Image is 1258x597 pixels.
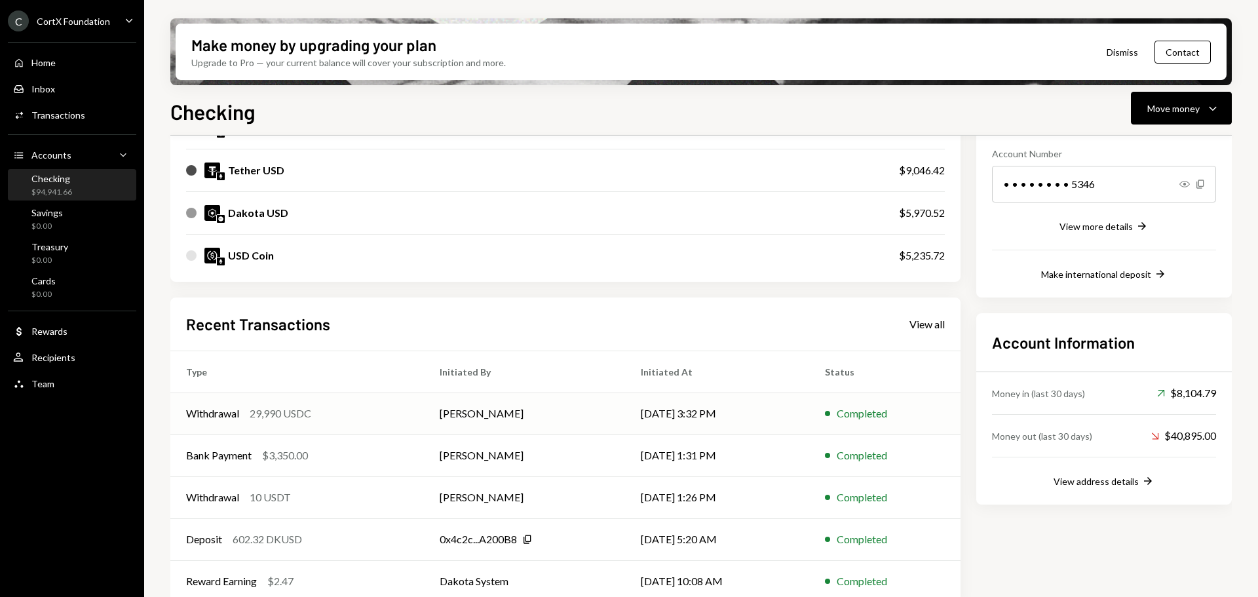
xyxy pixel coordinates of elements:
div: Rewards [31,326,67,337]
img: ethereum-mainnet [217,258,225,265]
div: Completed [837,406,887,421]
div: 602.32 DKUSD [233,531,302,547]
div: Inbox [31,83,55,94]
div: $0.00 [31,289,56,300]
div: Transactions [31,109,85,121]
div: Completed [837,531,887,547]
td: [DATE] 5:20 AM [625,518,809,560]
div: CortX Foundation [37,16,110,27]
div: Make money by upgrading your plan [191,34,436,56]
img: ethereum-mainnet [217,172,225,180]
div: $40,895.00 [1151,428,1216,444]
h2: Account Information [992,332,1216,353]
div: Withdrawal [186,406,239,421]
div: $94,941.66 [31,187,72,198]
div: Completed [837,573,887,589]
div: Move money [1147,102,1200,115]
div: $0.00 [31,255,68,266]
div: • • • • • • • • 5346 [992,166,1216,202]
td: [PERSON_NAME] [424,393,626,434]
td: [DATE] 1:31 PM [625,434,809,476]
img: base-mainnet [217,215,225,223]
a: Recipients [8,345,136,369]
a: View all [909,317,945,331]
button: Contact [1154,41,1211,64]
div: USD Coin [228,248,274,263]
div: Deposit [186,531,222,547]
div: Checking [31,173,72,184]
div: View more details [1059,221,1133,232]
a: Accounts [8,143,136,166]
button: Move money [1131,92,1232,125]
a: Treasury$0.00 [8,237,136,269]
td: [PERSON_NAME] [424,476,626,518]
a: Checking$94,941.66 [8,169,136,201]
div: Treasury [31,241,68,252]
div: C [8,10,29,31]
img: USDT [204,163,220,178]
div: Tether USD [228,163,284,178]
div: Upgrade to Pro — your current balance will cover your subscription and more. [191,56,506,69]
div: 29,990 USDC [250,406,311,421]
th: Status [809,351,961,393]
div: Reward Earning [186,573,257,589]
button: Dismiss [1090,37,1154,67]
div: Account Number [992,147,1216,161]
div: 0x4c2c...A200B8 [440,531,517,547]
div: Completed [837,490,887,505]
div: $9,046.42 [899,163,945,178]
div: Money out (last 30 days) [992,429,1092,443]
td: [DATE] 3:32 PM [625,393,809,434]
div: Bank Payment [186,448,252,463]
th: Type [170,351,424,393]
img: USDC [204,248,220,263]
a: Team [8,372,136,395]
button: Make international deposit [1041,267,1167,282]
div: $5,970.52 [899,205,945,221]
div: Savings [31,207,63,218]
h2: Recent Transactions [186,313,330,335]
div: $2.47 [267,573,294,589]
div: Home [31,57,56,68]
div: View all [909,318,945,331]
th: Initiated At [625,351,809,393]
td: [PERSON_NAME] [424,434,626,476]
div: Team [31,378,54,389]
button: View more details [1059,220,1149,234]
a: Cards$0.00 [8,271,136,303]
div: $0.00 [31,221,63,232]
a: Rewards [8,319,136,343]
div: Make international deposit [1041,269,1151,280]
a: Inbox [8,77,136,100]
div: $8,104.79 [1157,385,1216,401]
div: 10 USDT [250,490,291,505]
button: View address details [1054,474,1154,489]
div: Withdrawal [186,490,239,505]
a: Savings$0.00 [8,203,136,235]
a: Home [8,50,136,74]
th: Initiated By [424,351,626,393]
div: Completed [837,448,887,463]
h1: Checking [170,98,256,125]
div: View address details [1054,476,1139,487]
div: Accounts [31,149,71,161]
a: Transactions [8,103,136,126]
div: Recipients [31,352,75,363]
div: $3,350.00 [262,448,308,463]
td: [DATE] 1:26 PM [625,476,809,518]
div: Dakota USD [228,205,288,221]
img: DKUSD [204,205,220,221]
div: Cards [31,275,56,286]
div: $5,235.72 [899,248,945,263]
div: Money in (last 30 days) [992,387,1085,400]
